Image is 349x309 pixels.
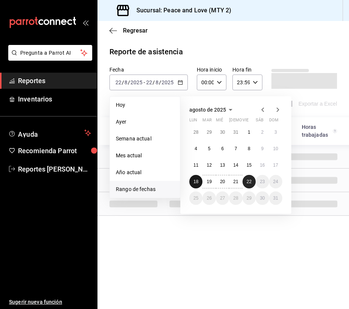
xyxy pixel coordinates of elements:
svg: El total de horas trabajadas por usuario es el resultado de la suma redondeada del registro de ho... [333,128,337,134]
h3: Sucursal: Peace and Love (MTY 2) [130,6,231,15]
button: 13 de agosto de 2025 [216,158,229,172]
abbr: 4 de agosto de 2025 [195,146,197,151]
button: 21 de agosto de 2025 [229,175,242,188]
span: / [159,79,161,85]
abbr: domingo [269,118,279,125]
abbr: 5 de agosto de 2025 [208,146,211,151]
abbr: 22 de agosto de 2025 [247,179,252,184]
button: 15 de agosto de 2025 [243,158,256,172]
span: Reportes [PERSON_NAME] [PERSON_NAME] [18,164,91,174]
button: Regresar [109,27,148,34]
abbr: 15 de agosto de 2025 [247,163,252,168]
abbr: 31 de julio de 2025 [233,130,238,135]
abbr: 31 de agosto de 2025 [273,196,278,201]
input: ---- [161,79,174,85]
button: 18 de agosto de 2025 [189,175,202,188]
button: 27 de agosto de 2025 [216,191,229,205]
div: Cell [103,148,163,165]
span: Pregunta a Parrot AI [20,49,81,57]
a: Pregunta a Parrot AI [5,54,92,62]
button: 31 de agosto de 2025 [269,191,282,205]
abbr: 24 de agosto de 2025 [273,179,278,184]
button: 1 de agosto de 2025 [243,125,256,139]
button: 19 de agosto de 2025 [202,175,216,188]
span: Rango de fechas [116,185,174,193]
abbr: 1 de agosto de 2025 [248,130,250,135]
label: Hora fin [232,67,262,72]
button: 17 de agosto de 2025 [269,158,282,172]
abbr: 21 de agosto de 2025 [233,179,238,184]
button: 29 de julio de 2025 [202,125,216,139]
abbr: viernes [243,118,249,125]
abbr: sábado [256,118,264,125]
abbr: 19 de agosto de 2025 [207,179,211,184]
abbr: 25 de agosto de 2025 [193,196,198,201]
button: 22 de agosto de 2025 [243,175,256,188]
abbr: 23 de agosto de 2025 [260,179,265,184]
button: 16 de agosto de 2025 [256,158,269,172]
abbr: 30 de agosto de 2025 [260,196,265,201]
button: 28 de julio de 2025 [189,125,202,139]
abbr: 26 de agosto de 2025 [207,196,211,201]
abbr: 28 de julio de 2025 [193,130,198,135]
div: Cell [103,172,163,189]
button: 3 de agosto de 2025 [269,125,282,139]
button: 7 de agosto de 2025 [229,142,242,155]
button: 11 de agosto de 2025 [189,158,202,172]
button: Pregunta a Parrot AI [8,45,92,61]
div: Cell [163,195,223,212]
div: Cell [283,148,343,165]
abbr: 11 de agosto de 2025 [193,163,198,168]
abbr: 27 de agosto de 2025 [220,196,225,201]
input: -- [115,79,122,85]
div: Cell [103,195,163,212]
div: Cell [283,195,343,212]
button: 26 de agosto de 2025 [202,191,216,205]
button: 23 de agosto de 2025 [256,175,269,188]
abbr: 6 de agosto de 2025 [221,146,224,151]
abbr: 13 de agosto de 2025 [220,163,225,168]
abbr: 7 de agosto de 2025 [235,146,237,151]
abbr: miércoles [216,118,223,125]
button: 25 de agosto de 2025 [189,191,202,205]
abbr: 14 de agosto de 2025 [233,163,238,168]
abbr: 20 de agosto de 2025 [220,179,225,184]
span: / [153,79,155,85]
button: 6 de agosto de 2025 [216,142,229,155]
button: 30 de julio de 2025 [216,125,229,139]
abbr: 8 de agosto de 2025 [248,146,250,151]
button: 9 de agosto de 2025 [256,142,269,155]
abbr: 29 de julio de 2025 [207,130,211,135]
abbr: 16 de agosto de 2025 [260,163,265,168]
div: Reporte de asistencia [109,46,183,57]
abbr: 12 de agosto de 2025 [207,163,211,168]
div: HeadCell [103,124,180,138]
button: 30 de agosto de 2025 [256,191,269,205]
button: agosto de 2025 [189,105,235,114]
button: 2 de agosto de 2025 [256,125,269,139]
div: Row [97,169,349,192]
button: open_drawer_menu [82,19,88,25]
div: Head [97,117,349,145]
abbr: 28 de agosto de 2025 [233,196,238,201]
span: / [122,79,124,85]
abbr: 10 de agosto de 2025 [273,146,278,151]
input: ---- [130,79,143,85]
div: Row [97,192,349,216]
div: Container [97,117,349,216]
span: Recomienda Parrot [18,146,91,156]
span: Hoy [116,101,174,109]
button: 8 de agosto de 2025 [243,142,256,155]
span: Inventarios [18,94,91,104]
button: 28 de agosto de 2025 [229,191,242,205]
div: HeadCell [296,120,343,142]
span: Ayer [116,118,174,126]
abbr: 3 de agosto de 2025 [274,130,277,135]
abbr: 29 de agosto de 2025 [247,196,252,201]
input: -- [124,79,128,85]
span: Año actual [116,169,174,176]
span: agosto de 2025 [189,107,226,113]
button: 10 de agosto de 2025 [269,142,282,155]
button: 12 de agosto de 2025 [202,158,216,172]
label: Fecha [109,67,188,72]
